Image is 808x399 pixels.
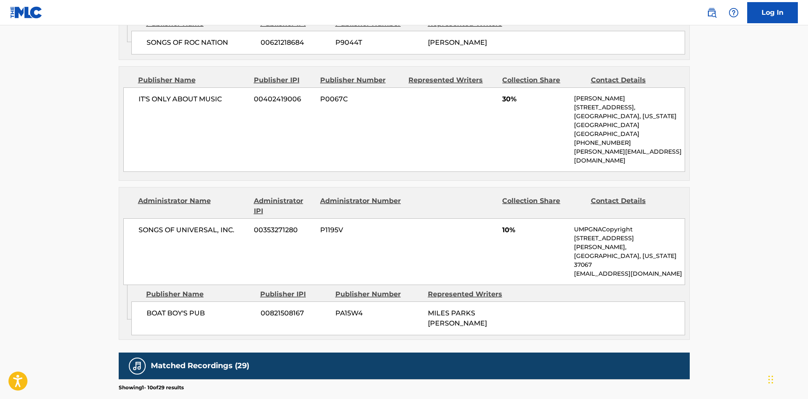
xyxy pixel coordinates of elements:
[725,4,742,21] div: Help
[147,308,254,318] span: BOAT BOY'S PUB
[428,38,487,46] span: [PERSON_NAME]
[574,103,684,112] p: [STREET_ADDRESS],
[703,4,720,21] a: Public Search
[138,196,248,216] div: Administrator Name
[254,225,314,235] span: 00353271280
[574,130,684,138] p: [GEOGRAPHIC_DATA]
[139,94,248,104] span: IT'S ONLY ABOUT MUSIC
[574,252,684,269] p: [GEOGRAPHIC_DATA], [US_STATE] 37067
[260,289,329,299] div: Publisher IPI
[574,138,684,147] p: [PHONE_NUMBER]
[574,234,684,252] p: [STREET_ADDRESS][PERSON_NAME],
[502,196,584,216] div: Collection Share
[320,75,402,85] div: Publisher Number
[320,225,402,235] span: P1195V
[502,75,584,85] div: Collection Share
[146,289,254,299] div: Publisher Name
[335,38,422,48] span: P9044T
[254,75,314,85] div: Publisher IPI
[591,75,673,85] div: Contact Details
[10,6,43,19] img: MLC Logo
[119,384,184,391] p: Showing 1 - 10 of 29 results
[707,8,717,18] img: search
[254,196,314,216] div: Administrator IPI
[574,94,684,103] p: [PERSON_NAME]
[428,309,487,327] span: MILES PARKS [PERSON_NAME]
[729,8,739,18] img: help
[320,196,402,216] div: Administrator Number
[747,2,798,23] a: Log In
[408,75,496,85] div: Represented Writers
[254,94,314,104] span: 00402419006
[574,147,684,165] p: [PERSON_NAME][EMAIL_ADDRESS][DOMAIN_NAME]
[591,196,673,216] div: Contact Details
[261,308,329,318] span: 00821508167
[428,289,514,299] div: Represented Writers
[768,367,773,392] div: Drag
[574,112,684,130] p: [GEOGRAPHIC_DATA], [US_STATE][GEOGRAPHIC_DATA]
[147,38,254,48] span: SONGS OF ROC NATION
[335,308,422,318] span: PA15W4
[132,361,142,371] img: Matched Recordings
[320,94,402,104] span: P0067C
[261,38,329,48] span: 00621218684
[766,358,808,399] iframe: Chat Widget
[151,361,249,371] h5: Matched Recordings (29)
[502,94,568,104] span: 30%
[335,289,422,299] div: Publisher Number
[138,75,248,85] div: Publisher Name
[502,225,568,235] span: 10%
[574,225,684,234] p: UMPGNACopyright
[574,269,684,278] p: [EMAIL_ADDRESS][DOMAIN_NAME]
[139,225,248,235] span: SONGS OF UNIVERSAL, INC.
